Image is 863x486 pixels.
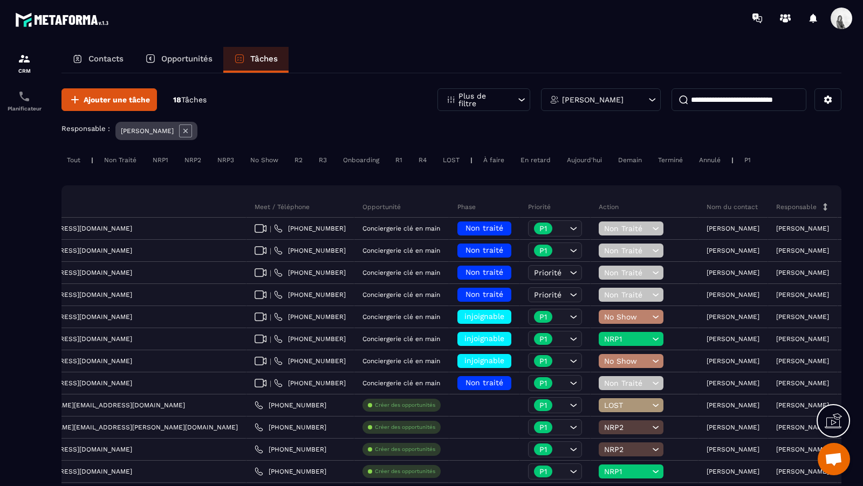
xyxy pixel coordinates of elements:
p: Responsable [776,203,817,211]
span: injoignable [464,334,504,343]
span: Non Traité [604,379,649,387]
p: Meet / Téléphone [255,203,310,211]
p: P1 [539,225,547,232]
p: 18 [173,95,207,105]
p: [PERSON_NAME] [776,357,829,365]
a: Opportunités [134,47,223,73]
a: [PHONE_NUMBER] [274,335,346,343]
span: NRP2 [604,423,649,432]
p: [PERSON_NAME] [776,423,829,431]
span: | [270,313,271,321]
span: NRP2 [604,445,649,454]
p: [PERSON_NAME] [707,401,759,409]
span: Non Traité [604,224,649,233]
div: No Show [245,154,284,166]
p: CRM [3,68,46,74]
img: logo [15,10,112,30]
div: NRP2 [179,154,207,166]
img: formation [18,52,31,65]
p: Créer des opportunités [375,468,435,475]
p: P1 [539,401,547,409]
p: | [731,156,734,164]
div: Terminé [653,154,688,166]
p: Créer des opportunités [375,446,435,453]
span: | [270,291,271,299]
p: Créer des opportunités [375,401,435,409]
div: Non Traité [99,154,142,166]
p: Conciergerie clé en main [362,379,440,387]
p: [PERSON_NAME] [707,423,759,431]
p: Tâches [250,54,278,64]
p: Phase [457,203,476,211]
div: R1 [390,154,408,166]
p: Planificateur [3,106,46,112]
span: Non traité [465,378,503,387]
span: LOST [604,401,649,409]
span: Non traité [465,246,503,254]
a: [PHONE_NUMBER] [274,379,346,387]
p: [PERSON_NAME] [707,313,759,321]
img: scheduler [18,90,31,103]
p: [PERSON_NAME] [776,247,829,254]
span: injoignable [464,312,504,321]
span: | [270,357,271,365]
p: [PERSON_NAME] [121,127,174,135]
p: Priorité [528,203,551,211]
p: Conciergerie clé en main [362,357,440,365]
p: [PERSON_NAME] [776,335,829,343]
span: Non Traité [604,246,649,255]
p: [PERSON_NAME] [707,379,759,387]
span: Priorité [534,290,561,299]
p: Conciergerie clé en main [362,335,440,343]
p: [PERSON_NAME] [707,468,759,475]
div: P1 [739,154,756,166]
span: Non Traité [604,290,649,299]
span: | [270,269,271,277]
p: Action [599,203,619,211]
p: [PERSON_NAME] [707,225,759,232]
p: Conciergerie clé en main [362,291,440,298]
a: [PHONE_NUMBER] [274,357,346,365]
a: [PHONE_NUMBER] [274,246,346,255]
p: [PERSON_NAME] [707,291,759,298]
p: [PERSON_NAME] [776,446,829,453]
span: | [270,225,271,233]
p: [PERSON_NAME] [707,446,759,453]
p: P1 [539,335,547,343]
a: [PHONE_NUMBER] [274,313,346,321]
a: [PHONE_NUMBER] [274,290,346,299]
p: [PERSON_NAME] [776,269,829,276]
p: P1 [539,423,547,431]
p: Créer des opportunités [375,423,435,431]
p: P1 [539,446,547,453]
p: Conciergerie clé en main [362,313,440,321]
p: [PERSON_NAME] [776,468,829,475]
span: | [270,379,271,387]
p: Responsable : [61,124,110,133]
span: No Show [604,357,649,365]
p: [PERSON_NAME] [707,247,759,254]
a: Tâches [223,47,289,73]
p: [PERSON_NAME] [707,269,759,276]
span: Non Traité [604,268,649,277]
div: R3 [313,154,332,166]
div: R4 [413,154,432,166]
div: Onboarding [338,154,385,166]
div: R2 [289,154,308,166]
span: No Show [604,313,649,321]
p: | [91,156,93,164]
p: P1 [539,468,547,475]
p: [PERSON_NAME] [776,225,829,232]
div: NRP1 [147,154,174,166]
a: [PHONE_NUMBER] [255,423,326,432]
p: [PERSON_NAME] [776,401,829,409]
div: Annulé [694,154,726,166]
p: [PERSON_NAME] [776,291,829,298]
div: À faire [478,154,510,166]
span: Non traité [465,268,503,276]
a: formationformationCRM [3,44,46,82]
span: Non traité [465,290,503,298]
p: Opportunité [362,203,401,211]
div: NRP3 [212,154,239,166]
a: schedulerschedulerPlanificateur [3,82,46,120]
